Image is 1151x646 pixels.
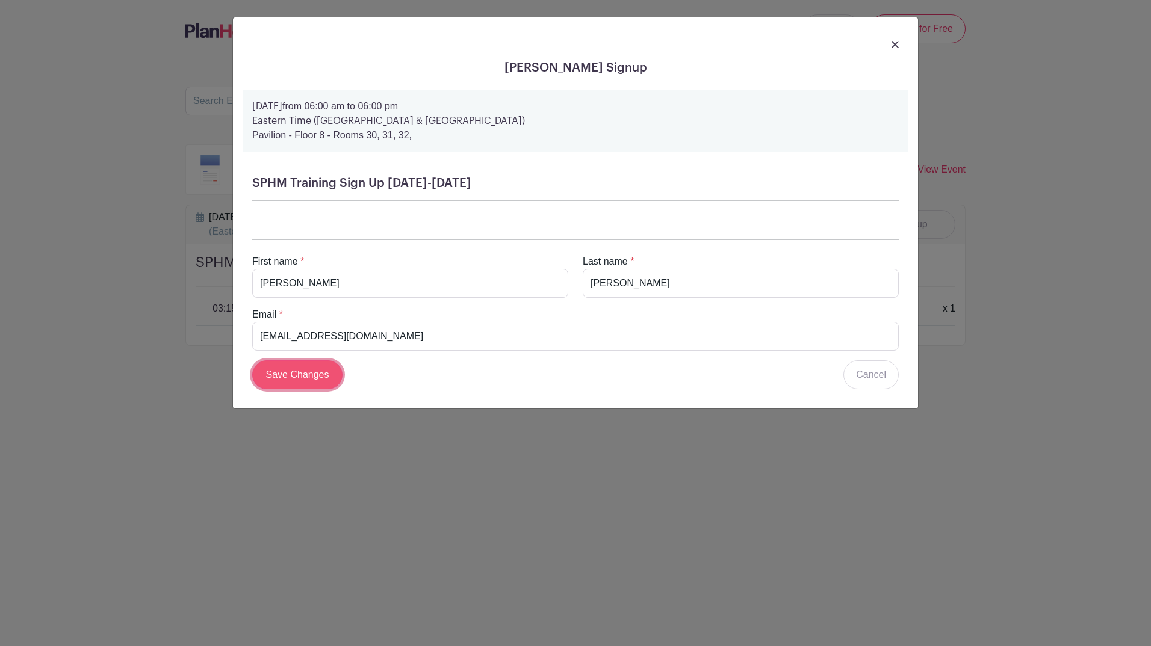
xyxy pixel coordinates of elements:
[252,360,343,389] input: Save Changes
[843,360,899,389] a: Cancel
[252,99,899,114] p: from 06:00 am to 06:00 pm
[252,307,276,322] label: Email
[252,128,899,143] p: Pavilion - Floor 8 - Rooms 30, 31, 32,
[243,61,908,75] h5: [PERSON_NAME] Signup
[892,41,899,48] img: close_button-5f87c8562297e5c2d7936805f587ecaba9071eb48480494691a3f1689db116b3.svg
[583,254,628,269] label: Last name
[252,176,899,191] h5: SPHM Training Sign Up [DATE]-[DATE]
[252,254,298,269] label: First name
[252,102,282,111] strong: [DATE]
[252,116,525,126] strong: Eastern Time ([GEOGRAPHIC_DATA] & [GEOGRAPHIC_DATA])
